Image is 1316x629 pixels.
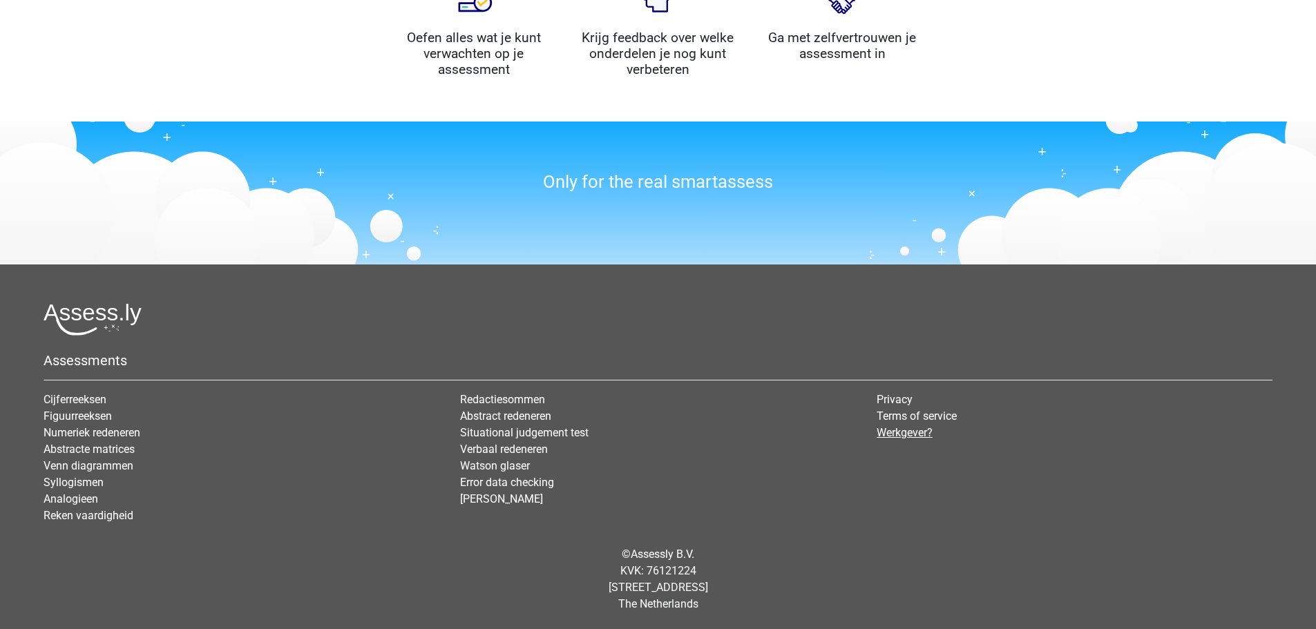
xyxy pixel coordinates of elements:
[877,409,957,423] a: Terms of service
[460,443,548,456] a: Verbaal redeneren
[44,492,98,505] a: Analogieen
[392,30,556,77] h4: Oefen alles wat je kunt verwachten op je assessment
[761,30,924,61] h4: Ga met zelfvertrouwen je assessment in
[460,393,545,406] a: Redactiesommen
[631,548,694,561] a: Assessly B.V.
[44,393,106,406] a: Cijferreeksen
[44,443,135,456] a: Abstracte matrices
[44,352,1272,369] h5: Assessments
[44,459,133,472] a: Venn diagrammen
[460,476,554,489] a: Error data checking
[44,426,140,439] a: Numeriek redeneren
[460,409,551,423] a: Abstract redeneren
[44,509,133,522] a: Reken vaardigheid
[33,535,1283,623] div: © KVK: 76121224 [STREET_ADDRESS] The Netherlands
[877,426,933,439] a: Werkgever?
[460,426,589,439] a: Situational judgement test
[877,393,913,406] a: Privacy
[460,459,530,472] a: Watson glaser
[44,303,142,336] img: Assessly logo
[460,492,543,505] a: [PERSON_NAME]
[576,30,740,77] h4: Krijg feedback over welke onderdelen je nog kunt verbeteren
[392,171,924,193] h3: Only for the real smartassess
[44,476,104,489] a: Syllogismen
[44,409,112,423] a: Figuurreeksen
